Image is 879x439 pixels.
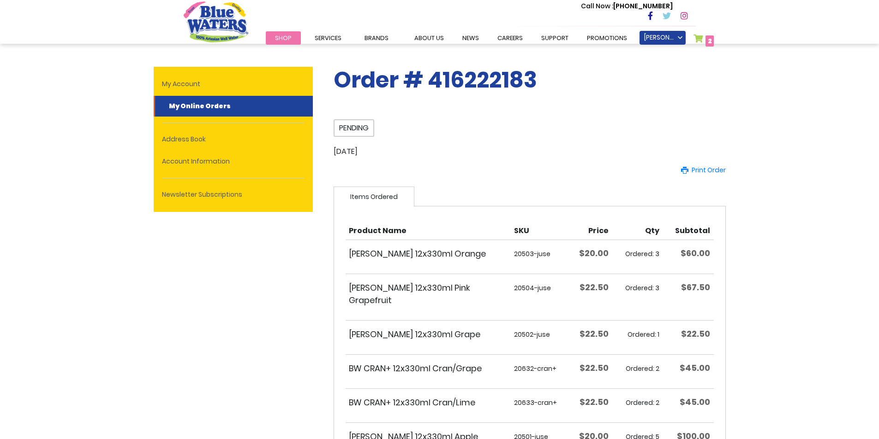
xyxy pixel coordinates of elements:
span: $22.50 [580,362,609,374]
span: Ordered [625,249,655,258]
strong: BW CRAN+ 12x330ml Cran/Lime [349,396,507,409]
span: Shop [275,34,292,42]
strong: [PERSON_NAME] 12x330ml Grape [349,328,507,340]
span: $22.50 [681,328,710,339]
span: 3 [655,283,659,293]
a: [PERSON_NAME] [640,31,686,45]
span: 3 [655,249,659,258]
a: Promotions [578,31,636,45]
span: $45.00 [680,362,710,374]
span: Ordered [625,283,655,293]
a: about us [405,31,453,45]
span: $22.50 [580,396,609,408]
span: $60.00 [681,247,710,259]
span: $67.50 [681,281,710,293]
span: [DATE] [334,146,358,157]
a: My Account [154,74,313,94]
span: Pending [334,119,374,137]
span: $22.50 [580,281,609,293]
a: News [453,31,488,45]
span: Print Order [692,165,726,175]
span: Call Now : [581,1,613,11]
span: 2 [708,36,712,46]
a: support [532,31,578,45]
span: Order # 416222183 [334,64,537,95]
th: Subtotal [663,218,714,240]
span: Ordered [628,330,658,339]
th: Price [562,218,612,240]
td: 20504-juse [511,274,562,321]
a: Newsletter Subscriptions [154,184,313,205]
span: 2 [656,398,659,407]
span: 2 [656,364,659,373]
span: $45.00 [680,396,710,408]
strong: My Online Orders [162,96,238,116]
th: SKU [511,218,562,240]
strong: [PERSON_NAME] 12x330ml Pink Grapefruit [349,281,507,306]
strong: [PERSON_NAME] 12x330ml Orange [349,247,507,260]
span: Brands [365,34,389,42]
a: 2 [694,34,714,47]
a: careers [488,31,532,45]
a: My Online Orders [154,96,313,117]
td: 20632-cran+ [511,355,562,389]
span: Services [315,34,341,42]
th: Product Name [346,218,511,240]
td: 20503-juse [511,240,562,274]
th: Qty [612,218,663,240]
strong: BW CRAN+ 12x330ml Cran/Grape [349,362,507,375]
span: $20.00 [579,247,609,259]
span: Ordered [626,398,656,407]
span: 1 [658,330,659,339]
span: Ordered [626,364,656,373]
strong: Items Ordered [334,187,414,207]
td: 20633-cran+ [511,389,562,423]
td: 20502-juse [511,321,562,355]
a: Address Book [154,129,313,150]
span: $22.50 [580,328,609,339]
a: Print Order [681,165,726,175]
a: Account Information [154,151,313,172]
p: [PHONE_NUMBER] [581,1,673,11]
a: store logo [184,1,248,42]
